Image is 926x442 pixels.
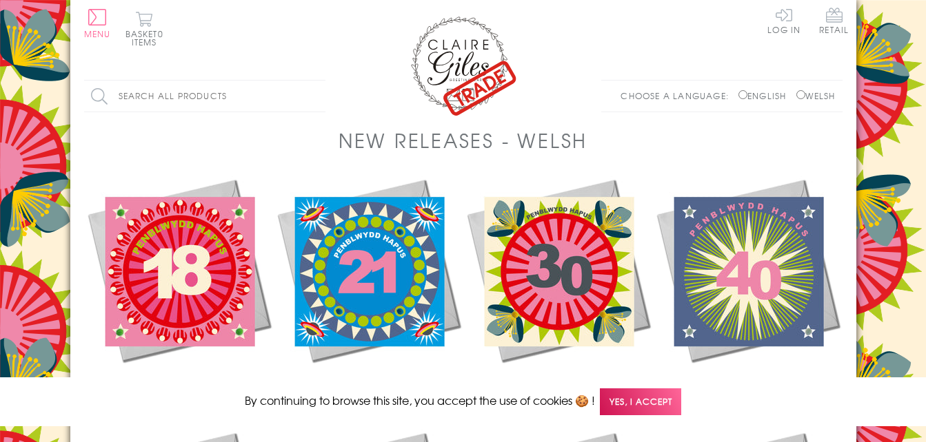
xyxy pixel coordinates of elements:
[84,9,111,38] button: Menu
[312,375,425,392] span: Pack of 6 Cards
[339,126,587,154] h1: New Releases - Welsh
[408,14,519,116] img: Claire Giles Trade
[463,176,653,365] img: Welsh Age 30 - Flowers, Happy 30th Birthday, Embellished with pompoms
[125,11,163,46] button: Basket0 items
[274,176,463,365] img: Welsh Age 21 - Blue Circle, Happy 21st Birthday, Embellished with pompoms
[84,176,274,365] img: Welsh Age 18 - Pink Circle, Happy 18th Birthday, Embellished with pompoms
[653,176,843,408] a: Welsh Age 40 - Starburst, Happy 40th Birthday, Embellished with pompoms Pack of 6 Cards Login to ...
[84,176,274,408] a: Welsh Age 18 - Pink Circle, Happy 18th Birthday, Embellished with pompoms Pack of 6 Cards Login t...
[132,28,163,48] span: 0 items
[84,81,325,112] input: Search all products
[653,176,843,365] img: Welsh Age 40 - Starburst, Happy 40th Birthday, Embellished with pompoms
[819,7,849,34] span: Retail
[621,90,736,102] p: Choose a language:
[767,7,801,34] a: Log In
[600,388,681,415] span: Yes, I accept
[819,7,849,36] a: Retail
[501,375,615,392] span: Pack of 6 Cards
[691,375,805,392] span: Pack of 6 Cards
[796,90,836,102] label: Welsh
[274,176,463,408] a: Welsh Age 21 - Blue Circle, Happy 21st Birthday, Embellished with pompoms Pack of 6 Cards Login t...
[738,90,793,102] label: English
[84,28,111,40] span: Menu
[122,375,236,392] span: Pack of 6 Cards
[463,176,653,408] a: Welsh Age 30 - Flowers, Happy 30th Birthday, Embellished with pompoms Pack of 6 Cards Login to vi...
[738,90,747,99] input: English
[796,90,805,99] input: Welsh
[312,81,325,112] input: Search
